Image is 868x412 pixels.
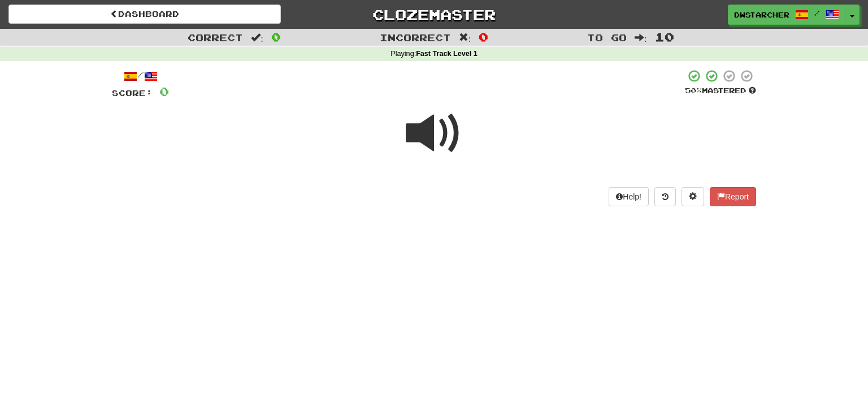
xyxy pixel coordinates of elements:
[188,32,243,43] span: Correct
[416,50,478,58] strong: Fast Track Level 1
[479,30,488,44] span: 0
[814,9,820,17] span: /
[734,10,789,20] span: dwstarcher
[685,86,756,96] div: Mastered
[728,5,845,25] a: dwstarcher /
[298,5,570,24] a: Clozemaster
[459,33,471,42] span: :
[251,33,263,42] span: :
[609,187,649,206] button: Help!
[8,5,281,24] a: Dashboard
[587,32,627,43] span: To go
[380,32,451,43] span: Incorrect
[685,86,702,95] span: 50 %
[271,30,281,44] span: 0
[710,187,756,206] button: Report
[654,187,676,206] button: Round history (alt+y)
[159,84,169,98] span: 0
[655,30,674,44] span: 10
[112,88,153,98] span: Score:
[635,33,647,42] span: :
[112,69,169,83] div: /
